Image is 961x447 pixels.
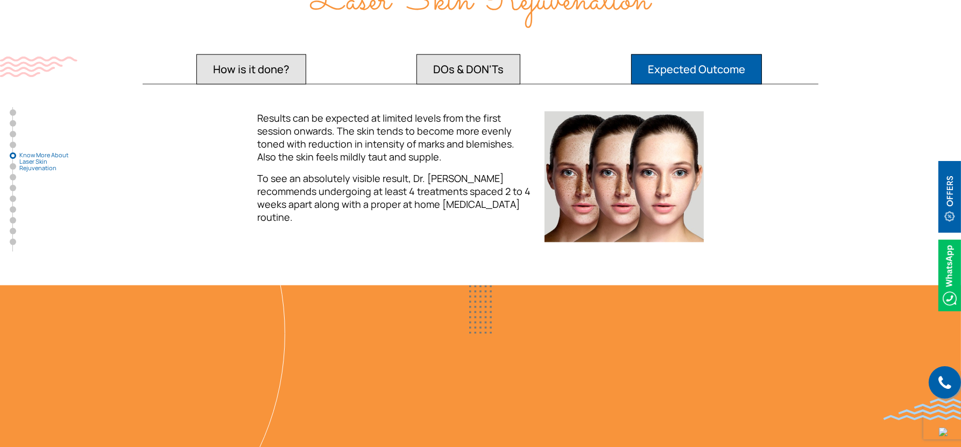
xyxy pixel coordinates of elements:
[469,285,492,334] img: blueDots2
[257,111,514,163] span: Results can be expected at limited levels from the first session onwards. The skin tends to becom...
[939,428,948,436] img: up-blue-arrow.svg
[938,269,961,281] a: Whatsappicon
[938,240,961,311] img: Whatsappicon
[416,54,520,85] button: DOs & DON'Ts
[938,161,961,233] img: offerBt
[631,54,762,85] button: Expected Outcome
[884,399,961,420] img: bluewave
[19,152,73,171] span: Know More About Laser Skin Rejuvenation
[257,172,531,223] span: To see an absolutely visible result, Dr. [PERSON_NAME] recommends undergoing at least 4 treatment...
[10,152,16,159] a: Know More About Laser Skin Rejuvenation
[196,54,306,85] button: How is it done?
